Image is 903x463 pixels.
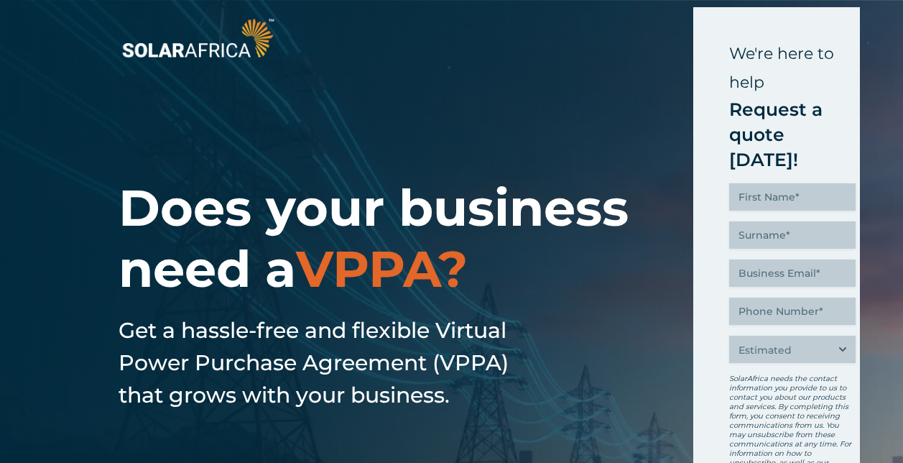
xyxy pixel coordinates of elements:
[729,298,856,325] input: Phone Number*
[119,178,693,300] h1: Does your business need a
[296,238,468,300] span: VPPA?
[729,183,856,211] input: First Name*
[729,221,856,249] input: Surname*
[729,260,856,287] input: Business Email*
[729,97,856,173] p: Request a quote [DATE]!
[119,314,557,411] h5: Get a hassle-free and flexible Virtual Power Purchase Agreement (VPPA) that grows with your busin...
